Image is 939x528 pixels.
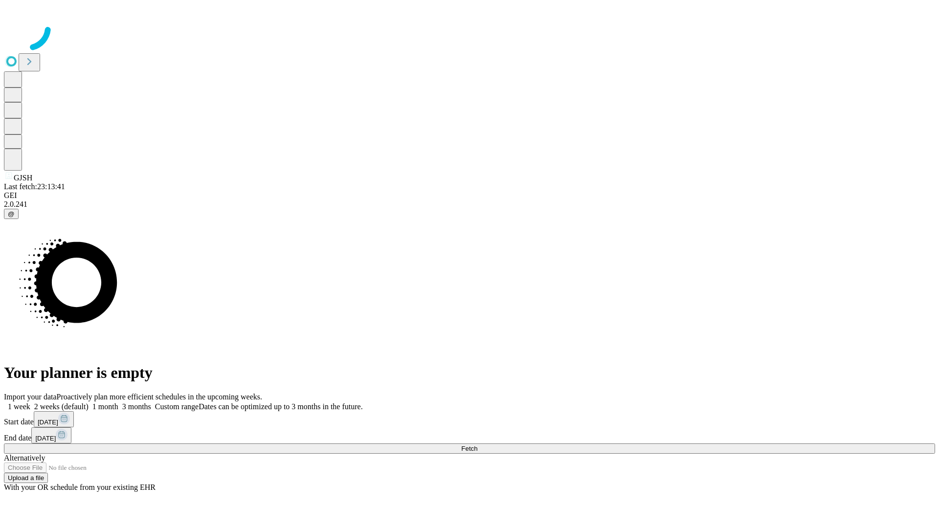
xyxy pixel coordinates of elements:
[4,443,935,454] button: Fetch
[4,473,48,483] button: Upload a file
[31,427,71,443] button: [DATE]
[34,402,89,411] span: 2 weeks (default)
[8,402,30,411] span: 1 week
[8,210,15,218] span: @
[4,209,19,219] button: @
[14,174,32,182] span: GJSH
[4,483,156,491] span: With your OR schedule from your existing EHR
[92,402,118,411] span: 1 month
[57,393,262,401] span: Proactively plan more efficient schedules in the upcoming weeks.
[122,402,151,411] span: 3 months
[38,418,58,426] span: [DATE]
[34,411,74,427] button: [DATE]
[4,393,57,401] span: Import your data
[4,411,935,427] div: Start date
[35,435,56,442] span: [DATE]
[4,182,65,191] span: Last fetch: 23:13:41
[4,427,935,443] div: End date
[4,200,935,209] div: 2.0.241
[4,364,935,382] h1: Your planner is empty
[199,402,362,411] span: Dates can be optimized up to 3 months in the future.
[4,454,45,462] span: Alternatively
[155,402,199,411] span: Custom range
[461,445,477,452] span: Fetch
[4,191,935,200] div: GEI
